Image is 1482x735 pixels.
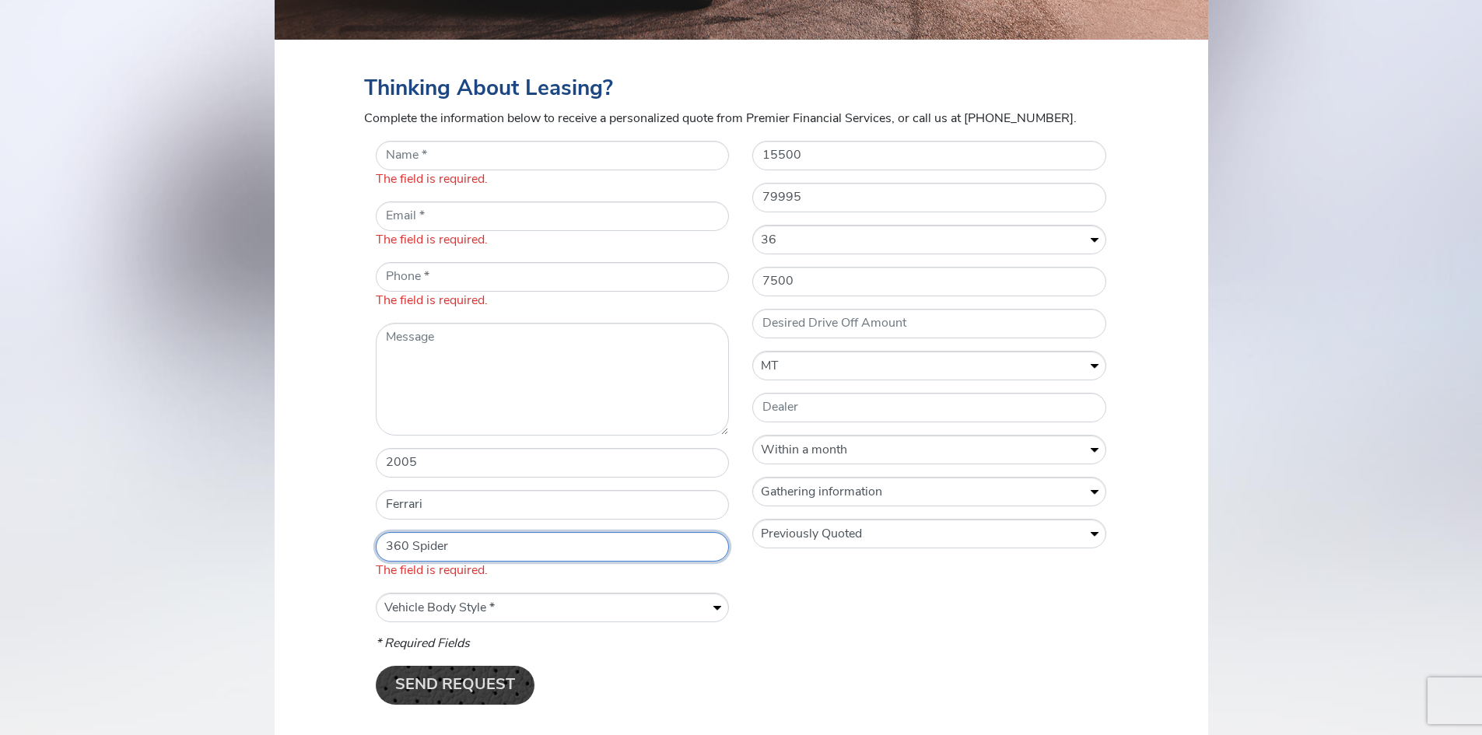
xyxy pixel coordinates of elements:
[376,292,730,310] span: The field is required.
[752,309,1106,338] input: Desired Drive Off Amount
[752,267,1106,296] input: Down Payment *
[376,141,730,170] input: Name *
[376,262,730,292] input: Phone *
[364,77,1119,103] h3: Thinking About Leasing?
[364,141,1119,717] form: Contact form
[752,393,1106,422] input: Dealer
[376,170,730,189] span: The field is required.
[376,231,730,250] span: The field is required.
[376,201,730,231] input: Email *
[752,141,1106,170] input: Vehicle Mileage
[376,638,470,650] i: * Required Fields
[376,562,730,580] span: The field is required.
[376,666,534,705] input: Send Request
[752,183,1106,212] input: Purchase Price *
[376,532,730,562] input: Vehicle Model *
[364,110,1119,128] p: Complete the information below to receive a personalized quote from Premier Financial Services, o...
[376,448,730,478] input: Vehicle Year *
[376,490,730,520] input: Vehicle Make *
